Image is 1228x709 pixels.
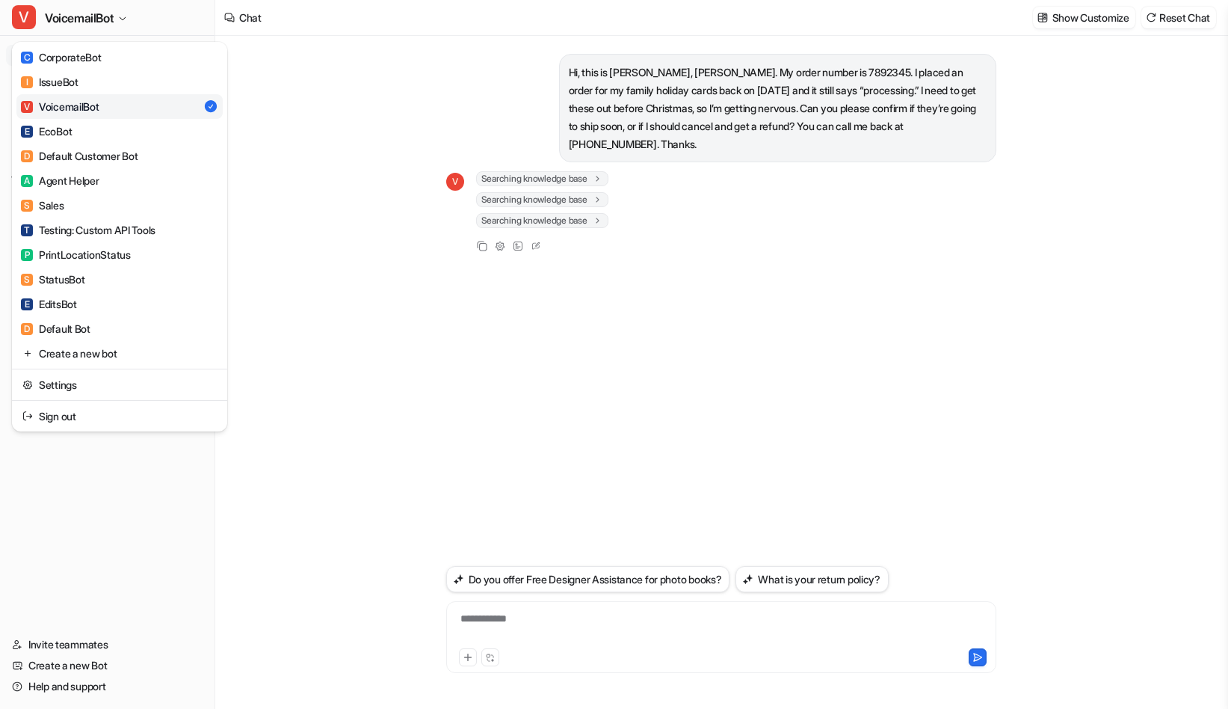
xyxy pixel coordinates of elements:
[21,247,131,263] div: PrintLocationStatus
[21,173,99,188] div: Agent Helper
[22,408,33,424] img: reset
[12,5,36,29] span: V
[12,42,227,432] div: VVoicemailBot
[21,49,102,65] div: CorporateBot
[21,99,99,114] div: VoicemailBot
[21,200,33,212] span: S
[21,74,78,90] div: IssueBot
[21,175,33,187] span: A
[21,76,33,88] span: I
[21,150,33,162] span: D
[21,274,33,286] span: S
[21,321,90,337] div: Default Bot
[16,341,223,366] a: Create a new bot
[16,404,223,429] a: Sign out
[21,52,33,64] span: C
[21,148,138,164] div: Default Customer Bot
[21,123,72,139] div: EcoBot
[21,249,33,261] span: P
[21,222,155,238] div: Testing: Custom API Tools
[22,346,33,361] img: reset
[21,126,33,138] span: E
[21,271,84,287] div: StatusBot
[22,377,33,393] img: reset
[21,323,33,335] span: D
[45,7,114,28] span: VoicemailBot
[16,372,223,397] a: Settings
[21,224,33,236] span: T
[21,101,33,113] span: V
[21,197,64,213] div: Sales
[21,298,33,310] span: E
[21,296,77,312] div: EditsBot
